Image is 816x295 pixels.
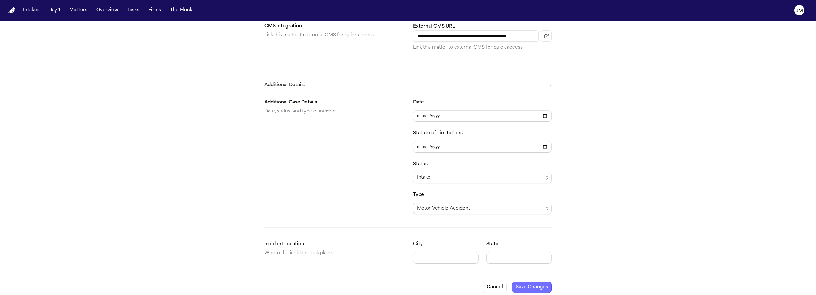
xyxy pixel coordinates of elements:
button: Motor Vehicle Accident [413,203,552,214]
button: Matters [67,4,90,16]
h2: CMS Integration [264,22,403,30]
h2: Additional Case Details [264,99,403,106]
button: Cancel [483,282,507,293]
p: Link this matter to external CMS for quick access [413,44,552,51]
button: Day 1 [46,4,63,16]
p: Where the incident took place [264,249,403,257]
label: City [413,242,423,246]
button: Open in external CMS [541,30,552,42]
button: Additional Details [264,77,552,94]
span: Intake [417,174,430,182]
button: Intake [413,172,552,183]
label: Date [413,100,424,105]
span: Motor Vehicle Accident [417,205,470,212]
p: Date, status, and type of incident [264,108,403,115]
h2: Incident Location [264,240,403,248]
label: Status [413,162,428,166]
img: Finch Logo [8,7,15,13]
label: Statute of Limitations [413,131,463,136]
div: Additional Details [264,94,552,269]
label: State [486,242,498,246]
button: Save Changes [512,282,552,293]
a: Home [8,7,15,13]
button: Firms [146,4,164,16]
button: Intakes [21,4,42,16]
button: The Flock [167,4,195,16]
p: Link this matter to external CMS for quick access [264,31,403,39]
label: Type [413,192,424,197]
button: Tasks [125,4,142,16]
label: External CMS URL [413,24,455,29]
button: Overview [94,4,121,16]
